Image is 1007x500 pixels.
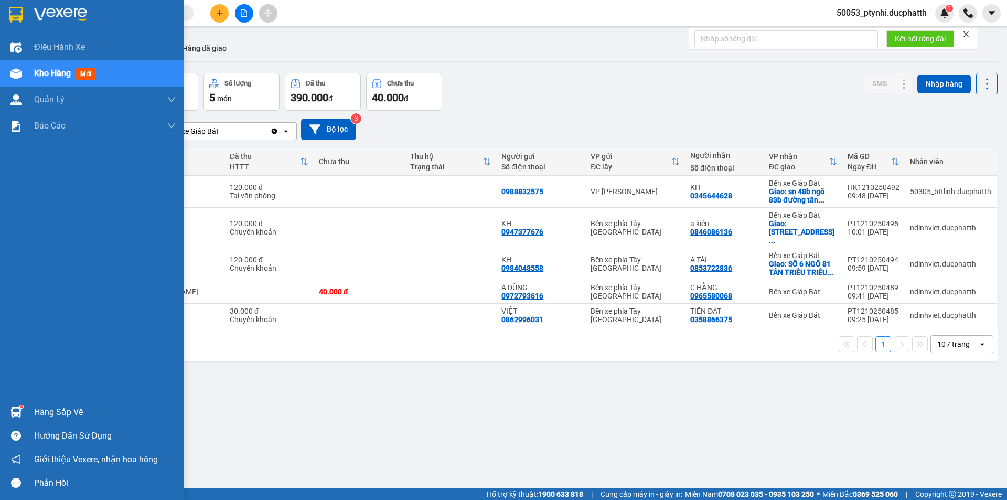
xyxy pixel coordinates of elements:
[848,315,899,324] div: 09:25 [DATE]
[501,315,543,324] div: 0862996031
[690,264,732,272] div: 0853722836
[987,8,997,18] span: caret-down
[217,94,232,103] span: món
[690,256,758,264] div: A TÀI
[11,431,21,441] span: question-circle
[10,121,22,132] img: solution-icon
[848,264,899,272] div: 09:59 [DATE]
[848,228,899,236] div: 10:01 [DATE]
[978,340,987,348] svg: open
[240,9,248,17] span: file-add
[351,113,361,124] sup: 3
[501,187,543,196] div: 0988832575
[501,264,543,272] div: 0984048558
[270,127,278,135] svg: Clear value
[949,491,956,498] span: copyright
[895,33,946,45] span: Kết nối tổng đài
[11,478,21,488] span: message
[235,4,253,23] button: file-add
[769,260,837,276] div: Giao: SỐ 6 NGÕ 81 TÂN TRIỀU TRIỀU KHÚC THANH TRÌ
[690,307,758,315] div: TIẾN ĐẠT
[9,7,23,23] img: logo-vxr
[230,219,308,228] div: 120.000 đ
[34,453,158,466] span: Giới thiệu Vexere, nhận hoa hồng
[769,187,837,204] div: Giao: sn 48b ngõ 83b đường tân triều mới thanh trì hà nội
[501,152,580,161] div: Người gửi
[230,163,300,171] div: HTTT
[501,292,543,300] div: 0972793616
[10,42,22,53] img: warehouse-icon
[230,256,308,264] div: 120.000 đ
[963,8,973,18] img: phone-icon
[937,339,970,349] div: 10 / trang
[259,4,277,23] button: aim
[690,292,732,300] div: 0965580068
[827,268,833,276] span: ...
[769,219,837,244] div: Giao: 2A1 NGỎ 188 ĐƯỜNG TRIỀU KHÚC
[501,256,580,264] div: KH
[216,9,223,17] span: plus
[224,148,314,176] th: Toggle SortBy
[487,488,583,500] span: Hỗ trợ kỹ thuật:
[210,4,229,23] button: plus
[769,179,837,187] div: Bến xe Giáp Bát
[174,36,235,61] button: Hàng đã giao
[209,91,215,104] span: 5
[848,163,891,171] div: Ngày ĐH
[167,126,219,136] div: Bến xe Giáp Bát
[591,152,671,161] div: VP gửi
[538,490,583,498] strong: 1900 633 818
[864,74,895,93] button: SMS
[366,73,442,111] button: Chưa thu40.000đ
[328,94,333,103] span: đ
[230,152,300,161] div: Đã thu
[501,307,580,315] div: VIỆT
[319,157,400,166] div: Chưa thu
[585,148,685,176] th: Toggle SortBy
[405,148,496,176] th: Toggle SortBy
[76,68,95,80] span: mới
[34,405,176,420] div: Hàng sắp về
[818,196,824,204] span: ...
[982,4,1001,23] button: caret-down
[291,91,328,104] span: 390.000
[230,264,308,272] div: Chuyển khoản
[591,163,671,171] div: ĐC lấy
[372,91,404,104] span: 40.000
[591,256,680,272] div: Bến xe phía Tây [GEOGRAPHIC_DATA]
[10,407,22,418] img: warehouse-icon
[848,307,899,315] div: PT1210250485
[769,211,837,219] div: Bến xe Giáp Bát
[685,488,814,500] span: Miền Nam
[848,152,891,161] div: Mã GD
[230,307,308,315] div: 30.000 đ
[34,428,176,444] div: Hướng dẫn sử dụng
[842,148,905,176] th: Toggle SortBy
[910,157,991,166] div: Nhân viên
[940,8,949,18] img: icon-new-feature
[690,219,758,228] div: a kiên
[319,288,400,296] div: 40.000 đ
[387,80,414,87] div: Chưa thu
[230,315,308,324] div: Chuyển khoản
[167,122,176,130] span: down
[591,488,593,500] span: |
[203,73,280,111] button: Số lượng5món
[690,183,758,192] div: KH
[10,68,22,79] img: warehouse-icon
[501,163,580,171] div: Số điện thoại
[230,192,308,200] div: Tại văn phòng
[910,311,991,320] div: ndinhviet.ducphatth
[591,307,680,324] div: Bến xe phía Tây [GEOGRAPHIC_DATA]
[230,228,308,236] div: Chuyển khoản
[853,490,898,498] strong: 0369 525 060
[848,183,899,192] div: HK1210250492
[769,311,837,320] div: Bến xe Giáp Bát
[817,492,820,496] span: ⚪️
[848,219,899,228] div: PT1210250495
[264,9,272,17] span: aim
[946,5,953,12] sup: 1
[34,68,71,78] span: Kho hàng
[910,187,991,196] div: 50305_bttlinh.ducphatth
[718,490,814,498] strong: 0708 023 035 - 0935 103 250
